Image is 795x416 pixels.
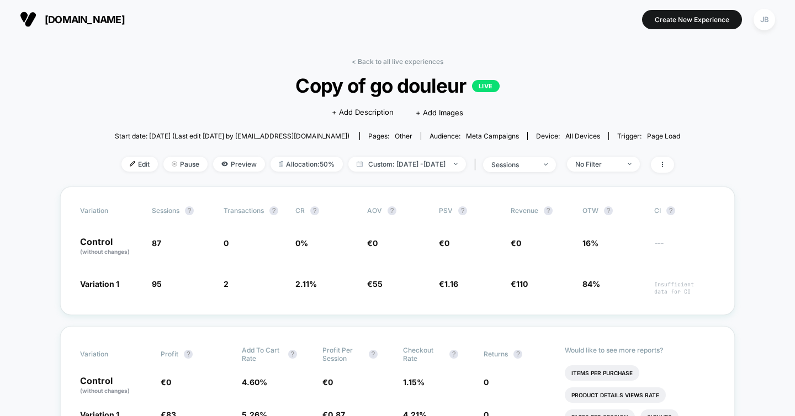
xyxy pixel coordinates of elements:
[271,157,343,172] span: Allocation: 50%
[279,161,283,167] img: rebalance
[269,206,278,215] button: ?
[628,163,632,165] img: end
[295,279,317,289] span: 2.11 %
[654,240,715,256] span: ---
[604,206,613,215] button: ?
[130,161,135,167] img: edit
[367,206,382,215] span: AOV
[582,238,598,248] span: 16%
[121,157,158,172] span: Edit
[213,157,265,172] span: Preview
[544,206,553,215] button: ?
[373,279,383,289] span: 55
[439,279,458,289] span: €
[511,279,528,289] span: €
[80,206,141,215] span: Variation
[80,376,150,395] p: Control
[430,132,519,140] div: Audience:
[403,377,425,387] span: 1.15 %
[310,206,319,215] button: ?
[416,108,463,117] span: + Add Images
[491,161,536,169] div: sessions
[575,160,619,168] div: No Filter
[449,350,458,359] button: ?
[368,132,412,140] div: Pages:
[242,377,267,387] span: 4.60 %
[750,8,778,31] button: JB
[654,281,715,295] span: Insufficient data for CI
[513,350,522,359] button: ?
[617,132,680,140] div: Trigger:
[582,279,600,289] span: 84%
[511,206,538,215] span: Revenue
[224,206,264,215] span: Transactions
[403,346,444,362] span: Checkout Rate
[367,238,378,248] span: €
[163,157,208,172] span: Pause
[348,157,466,172] span: Custom: [DATE] - [DATE]
[224,238,229,248] span: 0
[322,377,333,387] span: €
[295,206,305,215] span: CR
[332,107,394,118] span: + Add Description
[565,387,666,403] li: Product Details Views Rate
[511,238,521,248] span: €
[472,80,500,92] p: LIVE
[516,279,528,289] span: 110
[516,238,521,248] span: 0
[152,238,161,248] span: 87
[80,346,141,362] span: Variation
[439,238,449,248] span: €
[172,161,177,167] img: end
[80,387,130,394] span: (without changes)
[152,206,179,215] span: Sessions
[17,10,128,28] button: [DOMAIN_NAME]
[288,350,297,359] button: ?
[357,161,363,167] img: calendar
[295,238,308,248] span: 0 %
[224,279,229,289] span: 2
[466,132,519,140] span: Meta campaigns
[565,365,639,381] li: Items Per Purchase
[444,279,458,289] span: 1.16
[484,377,489,387] span: 0
[20,11,36,28] img: Visually logo
[166,377,171,387] span: 0
[242,346,283,362] span: Add To Cart Rate
[666,206,675,215] button: ?
[471,157,483,173] span: |
[115,132,349,140] span: Start date: [DATE] (Last edit [DATE] by [EMAIL_ADDRESS][DOMAIN_NAME])
[439,206,453,215] span: PSV
[754,9,775,30] div: JB
[642,10,742,29] button: Create New Experience
[322,346,363,362] span: Profit Per Session
[45,14,125,25] span: [DOMAIN_NAME]
[152,279,162,289] span: 95
[369,350,378,359] button: ?
[565,132,600,140] span: all devices
[328,377,333,387] span: 0
[454,163,458,165] img: end
[80,279,119,289] span: Variation 1
[143,74,651,97] span: Copy of go douleur
[444,238,449,248] span: 0
[367,279,383,289] span: €
[527,132,608,140] span: Device:
[388,206,396,215] button: ?
[184,350,193,359] button: ?
[80,237,141,256] p: Control
[544,163,548,166] img: end
[582,206,643,215] span: OTW
[565,346,715,354] p: Would like to see more reports?
[161,350,178,358] span: Profit
[458,206,467,215] button: ?
[161,377,171,387] span: €
[185,206,194,215] button: ?
[484,350,508,358] span: Returns
[373,238,378,248] span: 0
[80,248,130,255] span: (without changes)
[352,57,443,66] a: < Back to all live experiences
[395,132,412,140] span: other
[654,206,715,215] span: CI
[647,132,680,140] span: Page Load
